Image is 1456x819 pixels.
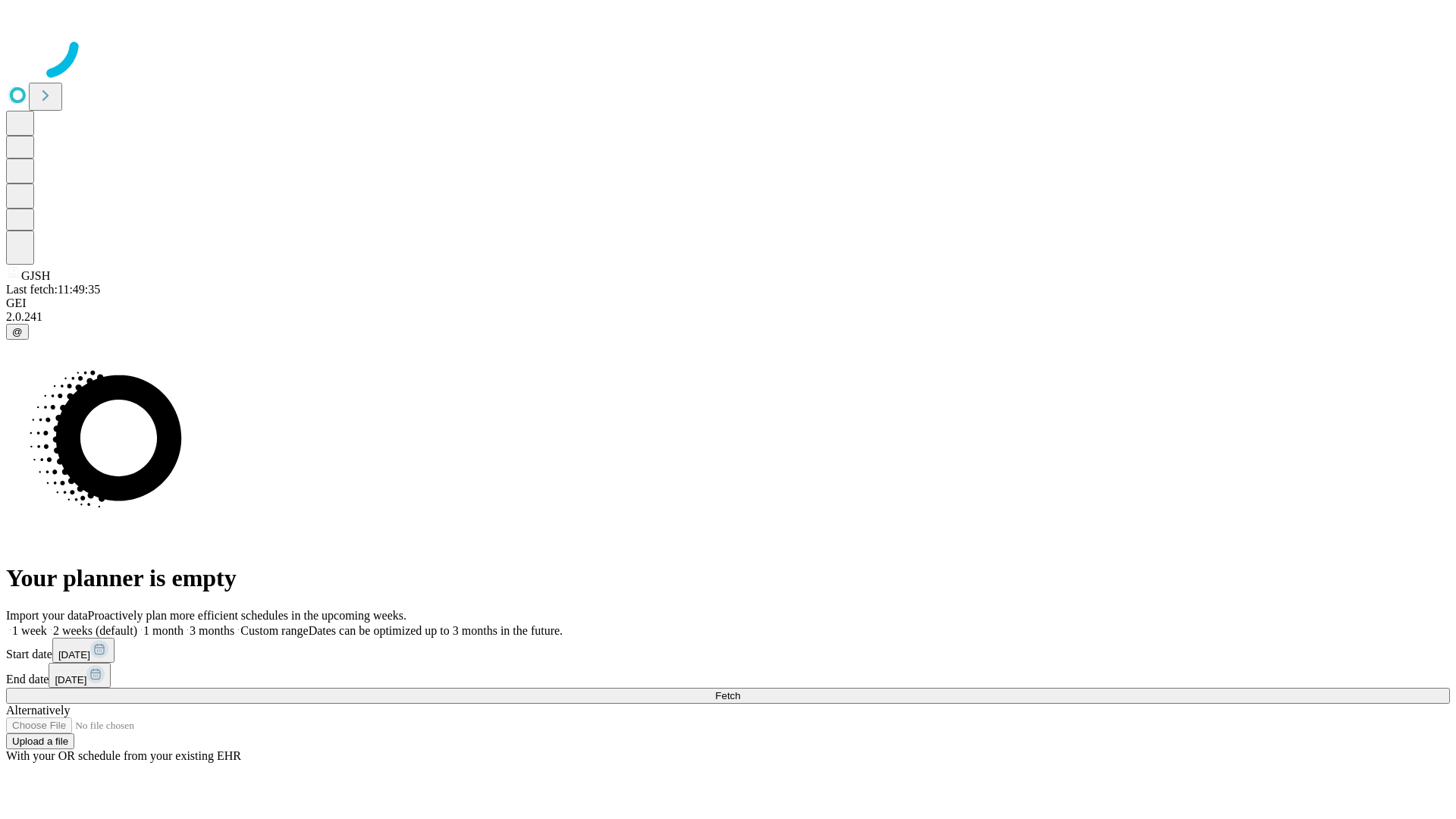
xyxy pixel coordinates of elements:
[240,624,308,637] span: Custom range
[12,624,47,637] span: 1 week
[58,649,90,661] span: [DATE]
[6,704,70,717] span: Alternatively
[21,269,50,282] span: GJSH
[49,663,111,688] button: [DATE]
[6,283,100,296] span: Last fetch: 11:49:35
[6,564,1450,592] h1: Your planner is empty
[52,638,115,663] button: [DATE]
[715,690,740,701] span: Fetch
[6,297,1450,310] div: GEI
[6,663,1450,688] div: End date
[6,609,88,622] span: Import your data
[309,624,563,637] span: Dates can be optimized up to 3 months in the future.
[6,688,1450,704] button: Fetch
[6,733,74,749] button: Upload a file
[6,749,241,762] span: With your OR schedule from your existing EHR
[190,624,234,637] span: 3 months
[6,638,1450,663] div: Start date
[6,310,1450,324] div: 2.0.241
[88,609,406,622] span: Proactively plan more efficient schedules in the upcoming weeks.
[6,324,29,340] button: @
[53,624,137,637] span: 2 weeks (default)
[55,674,86,686] span: [DATE]
[12,326,23,337] span: @
[143,624,184,637] span: 1 month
